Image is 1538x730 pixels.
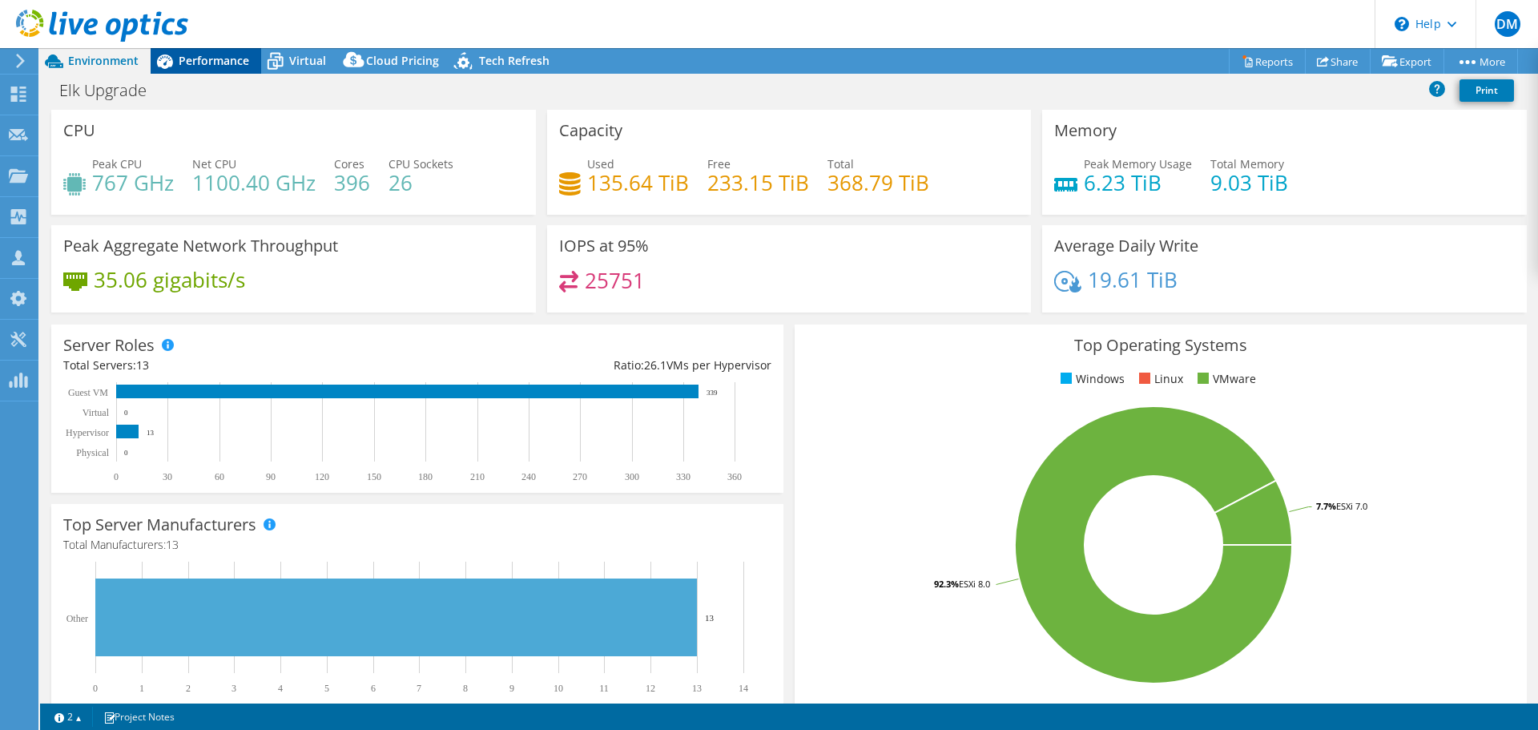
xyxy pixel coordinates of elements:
a: Print [1459,79,1514,102]
text: 9 [509,683,514,694]
h3: CPU [63,122,95,139]
h3: Memory [1054,122,1117,139]
span: 13 [166,537,179,552]
span: Environment [68,53,139,68]
h4: 135.64 TiB [587,174,689,192]
div: Total Servers: [63,357,417,374]
text: 13 [705,613,715,623]
text: 13 [147,429,155,437]
h4: Total Manufacturers: [63,536,771,554]
h4: 233.15 TiB [707,174,809,192]
text: 270 [573,471,587,482]
span: Peak Memory Usage [1084,156,1192,171]
text: 0 [124,409,128,417]
h3: Peak Aggregate Network Throughput [63,237,338,255]
span: Tech Refresh [479,53,550,68]
text: 7 [417,683,421,694]
text: 3 [232,683,236,694]
span: 26.1 [644,357,666,373]
span: Performance [179,53,249,68]
h4: 368.79 TiB [827,174,929,192]
text: 330 [676,471,690,482]
a: Export [1370,49,1444,74]
h3: Server Roles [63,337,155,354]
text: 210 [470,471,485,482]
span: 13 [136,357,149,373]
h3: Top Operating Systems [807,337,1515,354]
text: 0 [93,683,98,694]
h4: 9.03 TiB [1210,174,1288,192]
a: Share [1305,49,1371,74]
span: Cores [334,156,364,171]
text: 14 [739,683,748,694]
h4: 19.61 TiB [1088,271,1178,288]
text: 30 [163,471,172,482]
text: 12 [646,683,655,694]
a: Reports [1229,49,1306,74]
h4: 767 GHz [92,174,174,192]
span: Virtual [289,53,326,68]
text: 60 [215,471,224,482]
span: Used [587,156,614,171]
a: 2 [43,707,93,727]
span: Total [827,156,854,171]
text: 240 [521,471,536,482]
div: Ratio: VMs per Hypervisor [417,357,771,374]
text: 8 [463,683,468,694]
a: More [1443,49,1518,74]
h3: IOPS at 95% [559,237,649,255]
tspan: ESXi 8.0 [959,578,990,590]
text: Virtual [83,407,110,418]
h4: 35.06 gigabits/s [94,271,245,288]
text: 0 [124,449,128,457]
text: Hypervisor [66,427,109,438]
h1: Elk Upgrade [52,82,171,99]
span: DM [1495,11,1520,37]
h4: 26 [389,174,453,192]
h4: 25751 [585,272,645,289]
tspan: 7.7% [1316,500,1336,512]
span: Peak CPU [92,156,142,171]
h3: Capacity [559,122,622,139]
span: Net CPU [192,156,236,171]
li: VMware [1194,370,1256,388]
text: Other [66,613,88,624]
text: 339 [707,389,718,397]
text: 2 [186,683,191,694]
text: 13 [692,683,702,694]
h4: 1100.40 GHz [192,174,316,192]
h4: 396 [334,174,370,192]
text: 5 [324,683,329,694]
span: Free [707,156,731,171]
text: Guest VM [68,387,108,398]
text: 6 [371,683,376,694]
tspan: 92.3% [934,578,959,590]
li: Linux [1135,370,1183,388]
h4: 6.23 TiB [1084,174,1192,192]
text: 180 [418,471,433,482]
h3: Average Daily Write [1054,237,1198,255]
text: 150 [367,471,381,482]
text: 1 [139,683,144,694]
text: 90 [266,471,276,482]
span: Cloud Pricing [366,53,439,68]
text: 0 [114,471,119,482]
text: 120 [315,471,329,482]
text: 300 [625,471,639,482]
svg: \n [1395,17,1409,31]
h3: Top Server Manufacturers [63,516,256,534]
a: Project Notes [92,707,186,727]
text: 360 [727,471,742,482]
tspan: ESXi 7.0 [1336,500,1367,512]
li: Windows [1057,370,1125,388]
text: 10 [554,683,563,694]
text: 4 [278,683,283,694]
text: 11 [599,683,609,694]
span: CPU Sockets [389,156,453,171]
text: Physical [76,447,109,458]
span: Total Memory [1210,156,1284,171]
